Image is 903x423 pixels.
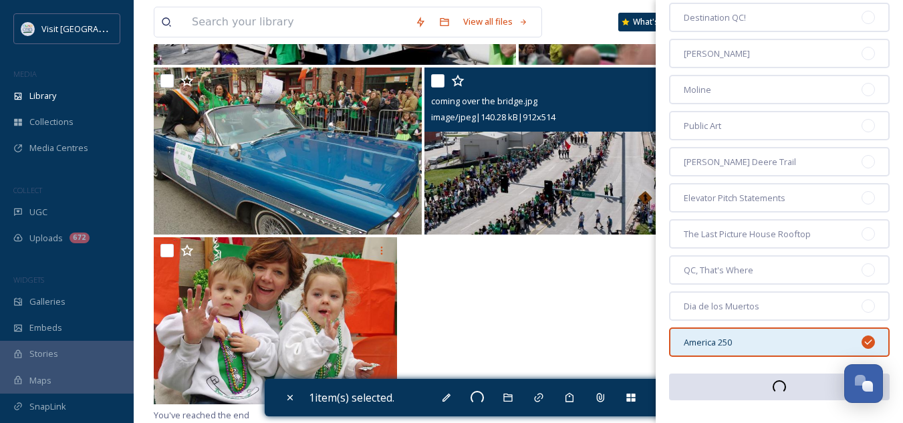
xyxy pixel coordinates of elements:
[29,321,62,334] span: Embeds
[684,264,753,277] span: QC, That's Where
[684,84,711,96] span: Moline
[21,22,35,35] img: QCCVB_VISIT_vert_logo_4c_tagline_122019.svg
[684,336,732,349] span: America 250
[70,233,90,243] div: 672
[684,120,721,132] span: Public Art
[457,9,535,35] a: View all files
[185,7,408,37] input: Search your library
[29,90,56,102] span: Library
[844,364,883,403] button: Open Chat
[29,142,88,154] span: Media Centres
[424,67,692,235] img: coming over the bridge.jpg
[13,69,37,79] span: MEDIA
[684,192,785,204] span: Elevator Pitch Statements
[29,400,66,413] span: SnapLink
[684,47,750,60] span: [PERSON_NAME]
[29,374,51,387] span: Maps
[431,95,537,107] span: coming over the bridge.jpg
[154,409,249,421] span: You've reached the end
[684,300,759,313] span: Dia de los Muertos
[431,111,555,123] span: image/jpeg | 140.28 kB | 912 x 514
[29,295,66,308] span: Galleries
[684,156,796,168] span: [PERSON_NAME] Deere Trail
[13,275,44,285] span: WIDGETS
[29,347,58,360] span: Stories
[154,67,422,235] img: GRAND MARSHAL GP XXXI Capture.JPG
[29,116,74,128] span: Collections
[29,232,63,245] span: Uploads
[618,13,685,31] a: What's New
[684,11,746,24] span: Destination QC!
[41,22,145,35] span: Visit [GEOGRAPHIC_DATA]
[29,206,47,219] span: UGC
[309,390,394,405] span: 1 item(s) selected.
[154,237,397,404] img: AHERN CLAN GP XXXI Capture.JPG
[13,185,42,195] span: COLLECT
[684,228,811,241] span: The Last Picture House Rooftop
